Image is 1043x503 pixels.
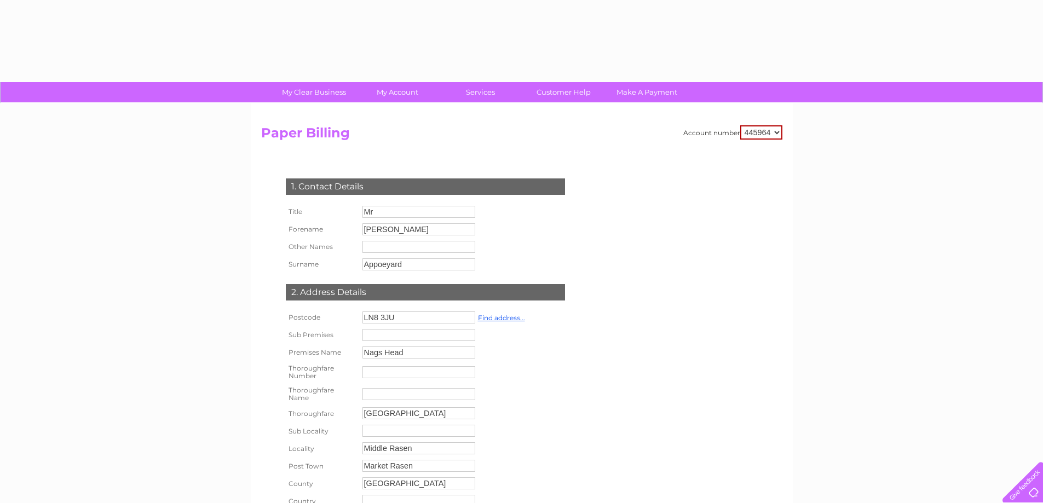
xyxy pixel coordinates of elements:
[283,221,360,238] th: Forename
[269,82,359,102] a: My Clear Business
[283,457,360,475] th: Post Town
[283,383,360,405] th: Thoroughfare Name
[283,309,360,326] th: Postcode
[478,314,525,322] a: Find address...
[283,326,360,344] th: Sub Premises
[283,404,360,422] th: Thoroughfare
[518,82,609,102] a: Customer Help
[283,238,360,256] th: Other Names
[283,256,360,273] th: Surname
[283,475,360,492] th: County
[283,361,360,383] th: Thoroughfare Number
[283,203,360,221] th: Title
[283,422,360,440] th: Sub Locality
[352,82,442,102] a: My Account
[261,125,782,146] h2: Paper Billing
[286,178,565,195] div: 1. Contact Details
[283,344,360,361] th: Premises Name
[683,125,782,140] div: Account number
[435,82,526,102] a: Services
[602,82,692,102] a: Make A Payment
[283,440,360,457] th: Locality
[286,284,565,300] div: 2. Address Details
